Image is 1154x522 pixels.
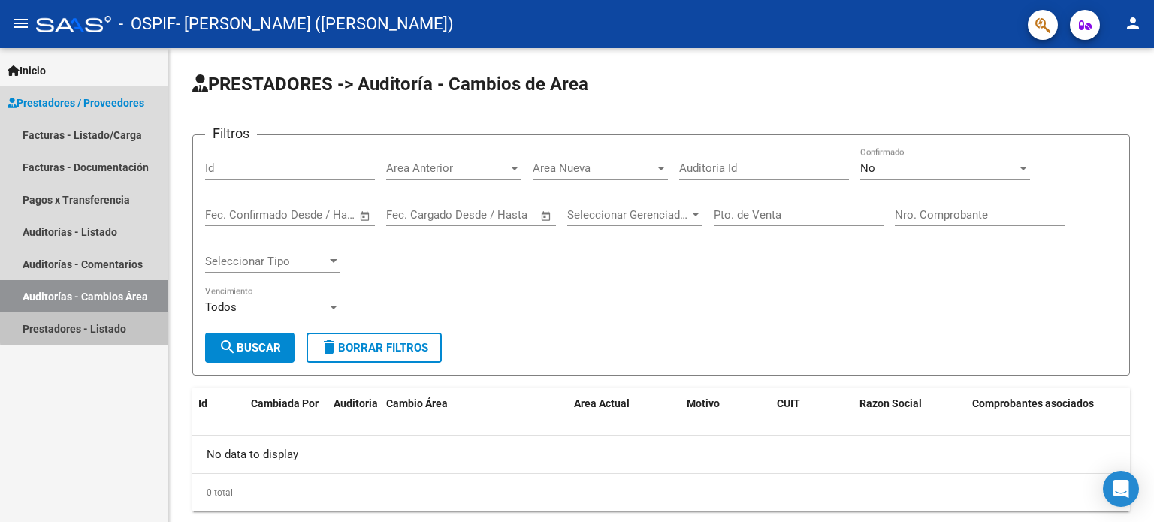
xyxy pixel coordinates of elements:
[972,397,1094,409] span: Comprobantes asociados
[205,255,327,268] span: Seleccionar Tipo
[245,388,328,454] datatable-header-cell: Cambiada Por
[777,397,800,409] span: CUIT
[1124,14,1142,32] mat-icon: person
[192,74,588,95] span: PRESTADORES -> Auditoría - Cambios de Area
[853,388,966,454] datatable-header-cell: Razon Social
[334,397,378,409] span: Auditoria
[386,161,508,175] span: Area Anterior
[279,208,352,222] input: Fecha fin
[307,333,442,363] button: Borrar Filtros
[966,388,1154,454] datatable-header-cell: Comprobantes asociados
[859,397,922,409] span: Razon Social
[533,161,654,175] span: Area Nueva
[1103,471,1139,507] div: Open Intercom Messenger
[860,161,875,175] span: No
[192,388,245,454] datatable-header-cell: Id
[8,95,144,111] span: Prestadores / Proveedores
[205,208,266,222] input: Fecha inicio
[568,388,681,454] datatable-header-cell: Area Actual
[205,300,237,314] span: Todos
[574,397,630,409] span: Area Actual
[461,208,533,222] input: Fecha fin
[8,62,46,79] span: Inicio
[567,208,689,222] span: Seleccionar Gerenciador
[687,397,720,409] span: Motivo
[771,388,853,454] datatable-header-cell: CUIT
[205,333,295,363] button: Buscar
[251,397,319,409] span: Cambiada Por
[538,207,555,225] button: Open calendar
[681,388,771,454] datatable-header-cell: Motivo
[320,338,338,356] mat-icon: delete
[386,208,447,222] input: Fecha inicio
[192,474,1130,511] div: 0 total
[380,388,568,454] datatable-header-cell: Cambio Área
[198,397,207,409] span: Id
[328,388,380,454] datatable-header-cell: Auditoria
[12,14,30,32] mat-icon: menu
[219,341,281,355] span: Buscar
[357,207,374,225] button: Open calendar
[386,397,448,409] span: Cambio Área
[219,338,237,356] mat-icon: search
[119,8,176,41] span: - OSPIF
[192,436,1130,473] div: No data to display
[205,123,257,144] h3: Filtros
[320,341,428,355] span: Borrar Filtros
[176,8,454,41] span: - [PERSON_NAME] ([PERSON_NAME])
